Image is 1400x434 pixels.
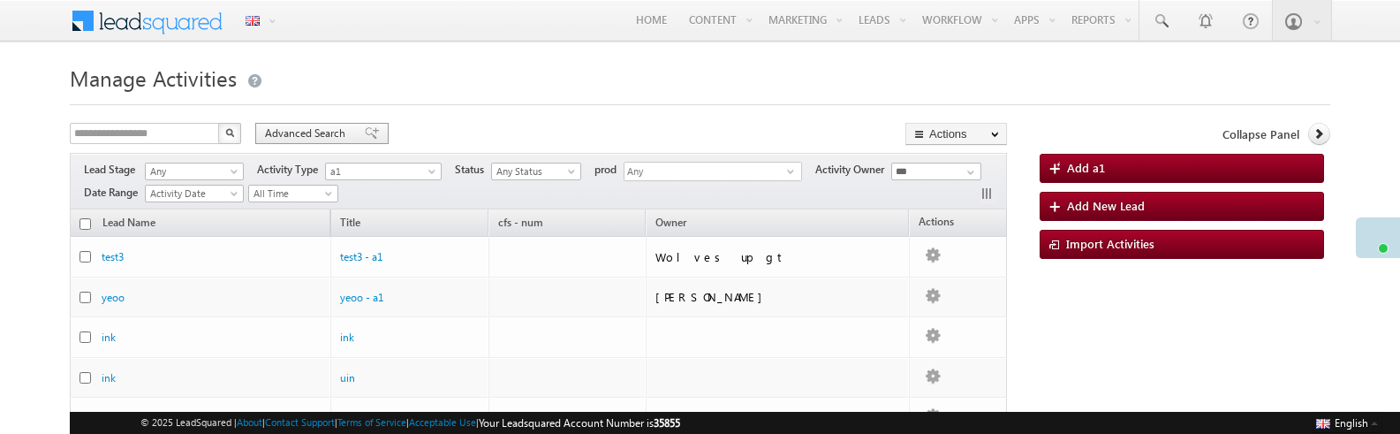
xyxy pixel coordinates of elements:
[479,416,680,430] span: Your Leadsquared Account Number is
[84,185,145,201] span: Date Range
[237,416,262,428] a: About
[340,216,360,229] span: Title
[1312,412,1382,433] button: English
[455,162,491,178] span: Status
[325,163,442,180] a: a1
[624,163,787,183] span: Any
[265,126,351,141] span: Advanced Search
[654,416,680,430] span: 35855
[340,291,383,304] a: yeoo - a1
[326,164,433,179] span: a1
[225,128,234,137] img: Search
[492,164,576,179] span: Any Status
[905,123,1007,145] button: Actions
[145,185,244,202] a: Activity Date
[491,163,581,180] a: Any Status
[489,213,552,236] a: cfs - num
[70,64,237,92] span: Manage Activities
[102,371,116,385] a: ink
[1222,126,1299,142] span: Collapse Panel
[655,249,832,265] div: Wolves up gt
[655,410,832,426] div: Wolves up gt
[337,416,406,428] a: Terms of Service
[248,185,338,202] a: All Time
[340,331,354,344] a: ink
[1335,416,1368,430] span: English
[94,213,164,236] span: Lead Name
[146,164,238,179] span: Any
[249,186,333,202] span: All Time
[340,250,382,263] a: test3 - a1
[102,331,116,344] a: ink
[1066,236,1154,251] span: Import Activities
[146,186,238,202] span: Activity Date
[1067,160,1105,175] span: Add a1
[140,415,680,431] span: © 2025 LeadSquared | | | | |
[787,167,801,175] span: select
[655,289,832,305] div: [PERSON_NAME]
[265,416,335,428] a: Contact Support
[910,212,963,235] span: Actions
[145,163,244,180] a: Any
[815,162,891,178] span: Activity Owner
[1067,198,1145,213] span: Add New Lead
[409,416,476,428] a: Acceptable Use
[624,162,802,181] div: Any
[655,216,686,229] span: Owner
[102,250,124,263] a: test3
[102,291,125,304] a: yeoo
[84,162,142,178] span: Lead Stage
[498,216,543,229] span: cfs - num
[257,162,325,178] span: Activity Type
[594,162,624,178] span: prod
[957,164,980,181] a: Show All Items
[340,371,355,385] a: uin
